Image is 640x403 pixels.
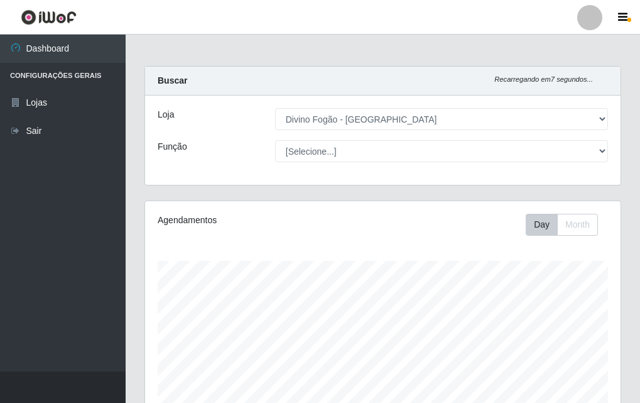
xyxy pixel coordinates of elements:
div: First group [526,214,598,236]
button: Month [557,214,598,236]
strong: Buscar [158,75,187,86]
img: CoreUI Logo [21,9,77,25]
div: Agendamentos [158,214,334,227]
div: Toolbar with button groups [526,214,608,236]
i: Recarregando em 7 segundos... [494,75,593,83]
button: Day [526,214,558,236]
label: Função [158,140,187,153]
label: Loja [158,108,174,121]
